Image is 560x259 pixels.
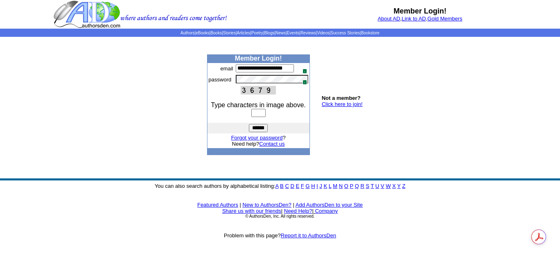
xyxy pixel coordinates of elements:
[386,183,391,189] a: W
[402,183,405,189] a: Z
[397,183,401,189] a: Y
[344,183,348,189] a: O
[378,16,462,22] font: , ,
[232,141,285,147] font: Need help?
[296,202,363,208] a: Add AuthorsDen to your Site
[296,183,299,189] a: E
[381,183,385,189] a: V
[224,232,336,239] font: Problem with this page?
[155,183,405,189] font: You can also search authors by alphabetical listing:
[317,31,329,35] a: Videos
[316,183,318,189] a: I
[237,31,250,35] a: Articles
[197,202,238,208] a: Featured Authors
[241,86,276,95] img: This Is CAPTCHA Image
[339,183,343,189] a: N
[300,31,316,35] a: Reviews
[231,135,283,141] a: Forgot your password
[378,16,400,22] a: About AD
[371,183,374,189] a: T
[259,141,285,147] a: Contact us
[315,208,338,214] a: Company
[180,31,194,35] a: Authors
[221,65,233,72] font: email
[333,183,337,189] a: M
[223,31,236,35] a: Stories
[330,31,360,35] a: Success Stories
[231,135,286,141] font: ?
[245,214,314,218] font: © AuthorsDen, Inc. All rights reserved.
[329,183,332,189] a: L
[211,101,306,108] font: Type characters in image above.
[303,69,307,74] span: 1
[275,183,279,189] a: A
[299,77,306,83] img: npw-badge-icon.svg
[322,101,363,107] a: Click here to join!
[209,77,232,83] font: password
[280,183,284,189] a: B
[392,183,396,189] a: X
[235,55,282,62] b: Member Login!
[290,183,294,189] a: D
[210,31,222,35] a: Books
[301,183,304,189] a: F
[284,208,312,214] a: Need Help?
[366,183,369,189] a: S
[281,208,282,214] font: |
[322,95,361,101] b: Not a member?
[299,65,306,72] img: npw-badge-icon.svg
[305,183,310,189] a: G
[350,183,353,189] a: P
[287,31,300,35] a: Events
[323,183,327,189] a: K
[355,183,359,189] a: Q
[312,208,338,214] font: |
[275,31,286,35] a: News
[319,183,322,189] a: J
[376,183,379,189] a: U
[243,202,291,208] a: New to AuthorsDen?
[222,208,281,214] a: Share us with our friends
[240,202,241,208] font: |
[196,31,209,35] a: eBooks
[303,80,307,85] span: 1
[428,16,462,22] a: Gold Members
[402,16,426,22] a: Link to AD
[180,31,379,35] span: | | | | | | | | | | | |
[360,183,364,189] a: R
[251,31,263,35] a: Poetry
[361,31,380,35] a: Bookstore
[293,202,294,208] font: |
[285,183,289,189] a: C
[311,183,315,189] a: H
[281,232,336,239] a: Report it to AuthorsDen
[394,7,446,15] b: Member Login!
[264,31,274,35] a: Blogs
